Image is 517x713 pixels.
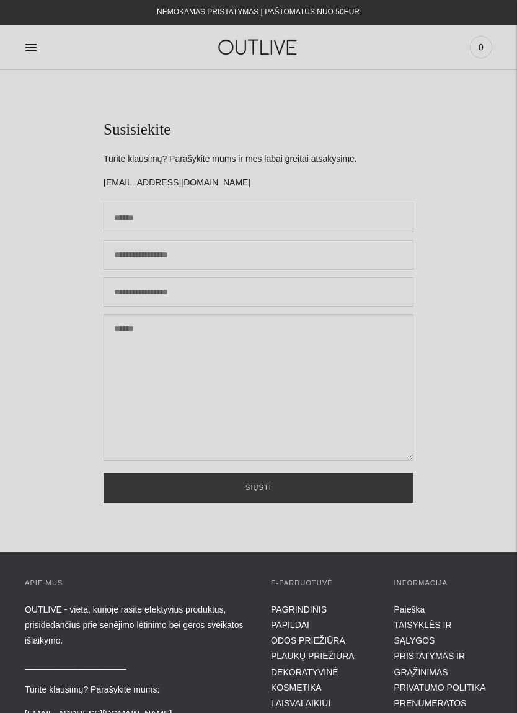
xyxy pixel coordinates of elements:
[157,5,360,20] div: NEMOKAMAS PRISTATYMAS Į PAŠTOMATUS NUO 50EUR
[271,667,338,693] a: DEKORATYVINĖ KOSMETIKA
[271,635,345,645] a: ODOS PRIEŽIŪRA
[271,698,330,708] a: LAISVALAIKIUI
[104,152,413,167] p: Turite klausimų? Parašykite mums ir mes labai greitai atsakysime.
[394,651,466,676] a: PRISTATYMAS IR GRĄŽINIMAS
[25,682,246,697] p: Turite klausimų? Parašykite mums:
[470,33,492,61] a: 0
[394,604,425,614] a: Paieška
[200,31,317,63] img: OUTLIVE
[25,602,246,649] p: OUTLIVE - vieta, kurioje rasite efektyvius produktus, prisidedančius prie senėjimo lėtinimo bei g...
[394,620,452,645] a: TAISYKLĖS IR SĄLYGOS
[394,683,486,693] a: PRIVATUMO POLITIKA
[394,577,493,590] h3: INFORMACIJA
[104,175,413,190] p: [EMAIL_ADDRESS][DOMAIN_NAME]
[104,473,413,503] button: Siųsti
[271,620,309,630] a: PAPILDAI
[472,38,490,56] span: 0
[271,651,355,661] a: PLAUKŲ PRIEŽIŪRA
[271,577,369,590] h3: E-parduotuvė
[25,577,246,590] h3: APIE MUS
[271,604,327,614] a: PAGRINDINIS
[25,657,246,673] p: _____________________
[104,120,413,140] h1: Susisiekite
